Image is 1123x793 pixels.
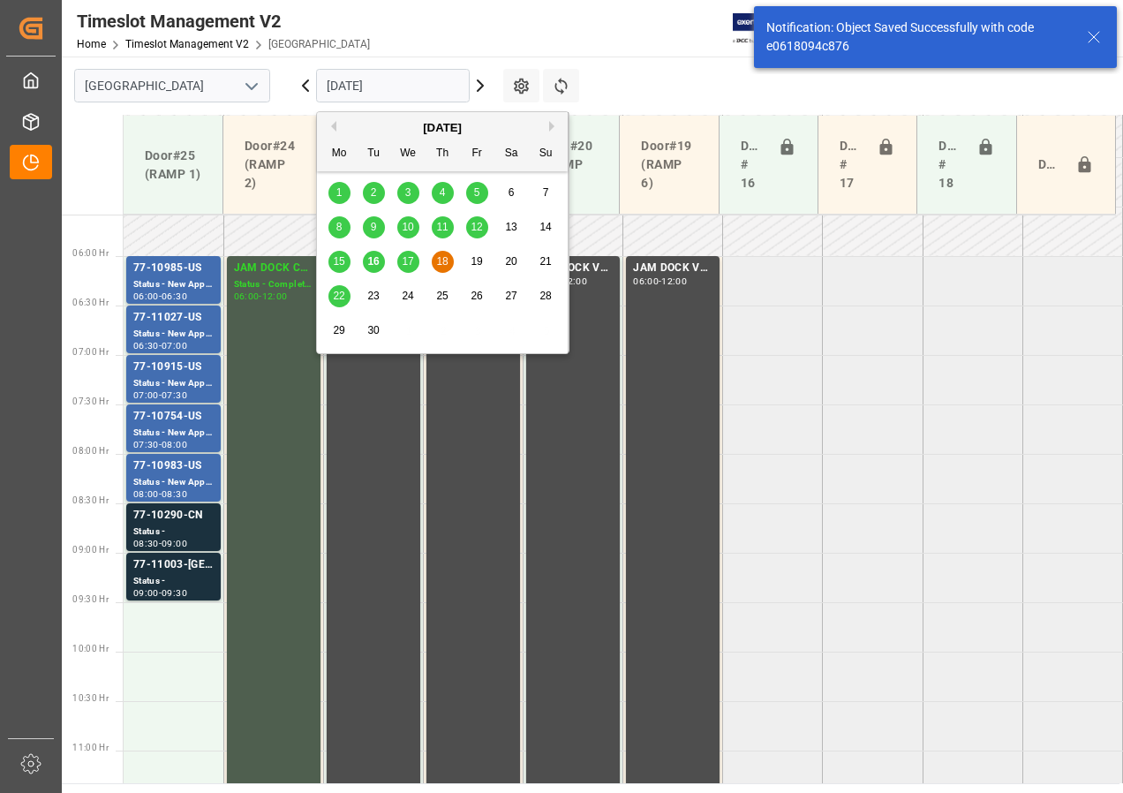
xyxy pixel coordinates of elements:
div: JAM DOCK CONTROL [234,260,313,277]
span: 28 [539,290,551,302]
span: 26 [471,290,482,302]
div: Choose Tuesday, September 23rd, 2025 [363,285,385,307]
div: Choose Saturday, September 13th, 2025 [501,216,523,238]
div: 12:00 [661,277,687,285]
div: 77-11003-[GEOGRAPHIC_DATA] [133,556,214,574]
div: 77-11027-US [133,309,214,327]
div: - [159,540,162,548]
span: 07:30 Hr [72,396,109,406]
button: open menu [237,72,264,100]
span: 10:30 Hr [72,693,109,703]
span: 22 [333,290,344,302]
div: 77-10290-CN [133,507,214,525]
div: Choose Friday, September 5th, 2025 [466,182,488,204]
div: 09:00 [162,540,187,548]
span: 06:30 Hr [72,298,109,307]
a: Home [77,38,106,50]
span: 11 [436,221,448,233]
span: 13 [505,221,516,233]
div: Choose Sunday, September 21st, 2025 [535,251,557,273]
div: Choose Tuesday, September 16th, 2025 [363,251,385,273]
div: - [159,292,162,300]
div: - [159,441,162,449]
div: 12:00 [262,292,288,300]
div: Notification: Object Saved Successfully with code e0618094c876 [766,19,1070,56]
button: Previous Month [326,121,336,132]
span: 10 [402,221,413,233]
div: 07:00 [162,342,187,350]
div: Choose Wednesday, September 24th, 2025 [397,285,419,307]
span: 09:30 Hr [72,594,109,604]
span: 29 [333,324,344,336]
span: 2 [371,186,377,199]
span: 9 [371,221,377,233]
div: Tu [363,143,385,165]
div: JAM DOCK VOLUME CONTROL [633,260,712,277]
div: Choose Tuesday, September 2nd, 2025 [363,182,385,204]
div: month 2025-09 [322,176,563,348]
div: 77-10754-US [133,408,214,426]
div: 07:30 [133,441,159,449]
a: Timeslot Management V2 [125,38,249,50]
span: 08:00 Hr [72,446,109,456]
img: Exertis%20JAM%20-%20Email%20Logo.jpg_1722504956.jpg [733,13,794,44]
div: - [159,589,162,597]
div: Choose Saturday, September 27th, 2025 [501,285,523,307]
div: Choose Monday, September 1st, 2025 [328,182,350,204]
div: Status - New Appointment [133,327,214,342]
div: 77-10983-US [133,457,214,475]
span: 18 [436,255,448,268]
div: Door#19 (RAMP 6) [634,130,704,200]
div: Status - [133,525,214,540]
div: Choose Saturday, September 6th, 2025 [501,182,523,204]
span: 30 [367,324,379,336]
div: [DATE] [317,119,568,137]
div: JAM DOCK VOLUME CONTROL [533,260,613,277]
div: Status - Completed [234,277,313,292]
div: 06:00 [133,292,159,300]
div: - [159,490,162,498]
span: 24 [402,290,413,302]
span: 23 [367,290,379,302]
div: Choose Tuesday, September 9th, 2025 [363,216,385,238]
div: 07:30 [162,391,187,399]
div: Choose Sunday, September 7th, 2025 [535,182,557,204]
span: 19 [471,255,482,268]
input: DD-MM-YYYY [316,69,470,102]
span: 12 [471,221,482,233]
div: 09:30 [162,589,187,597]
div: Choose Sunday, September 28th, 2025 [535,285,557,307]
span: 25 [436,290,448,302]
div: Choose Wednesday, September 17th, 2025 [397,251,419,273]
div: Choose Wednesday, September 3rd, 2025 [397,182,419,204]
div: - [659,277,661,285]
div: Choose Monday, September 29th, 2025 [328,320,350,342]
span: 20 [505,255,516,268]
span: 27 [505,290,516,302]
div: 12:00 [561,277,587,285]
div: Choose Monday, September 8th, 2025 [328,216,350,238]
div: 08:30 [133,540,159,548]
div: Choose Sunday, September 14th, 2025 [535,216,557,238]
input: Type to search/select [74,69,270,102]
div: Status - New Appointment [133,277,214,292]
div: Doors # 17 [833,130,870,200]
div: Choose Thursday, September 25th, 2025 [432,285,454,307]
div: Status - New Appointment [133,475,214,490]
span: 3 [405,186,411,199]
span: 6 [509,186,515,199]
div: Door#23 [1031,148,1068,182]
div: Fr [466,143,488,165]
div: Timeslot Management V2 [77,8,370,34]
div: We [397,143,419,165]
span: 5 [474,186,480,199]
div: 06:30 [133,342,159,350]
div: Doors # 18 [931,130,968,200]
div: 06:00 [234,292,260,300]
span: 11:00 Hr [72,743,109,752]
div: Mo [328,143,350,165]
span: 15 [333,255,344,268]
div: Status - New Appointment [133,426,214,441]
div: 07:00 [133,391,159,399]
div: Choose Thursday, September 4th, 2025 [432,182,454,204]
